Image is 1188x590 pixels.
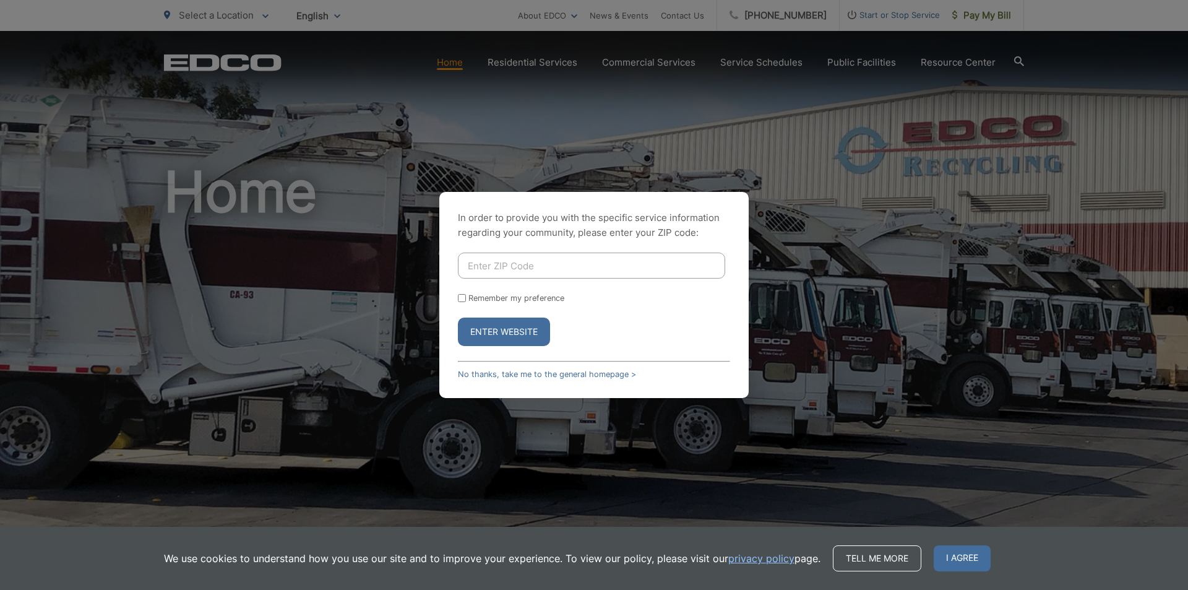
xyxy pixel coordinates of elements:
button: Enter Website [458,318,550,346]
p: In order to provide you with the specific service information regarding your community, please en... [458,210,730,240]
p: We use cookies to understand how you use our site and to improve your experience. To view our pol... [164,551,820,566]
a: No thanks, take me to the general homepage > [458,370,636,379]
span: I agree [934,545,991,571]
a: privacy policy [728,551,794,566]
a: Tell me more [833,545,921,571]
input: Enter ZIP Code [458,253,725,279]
label: Remember my preference [468,293,564,303]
